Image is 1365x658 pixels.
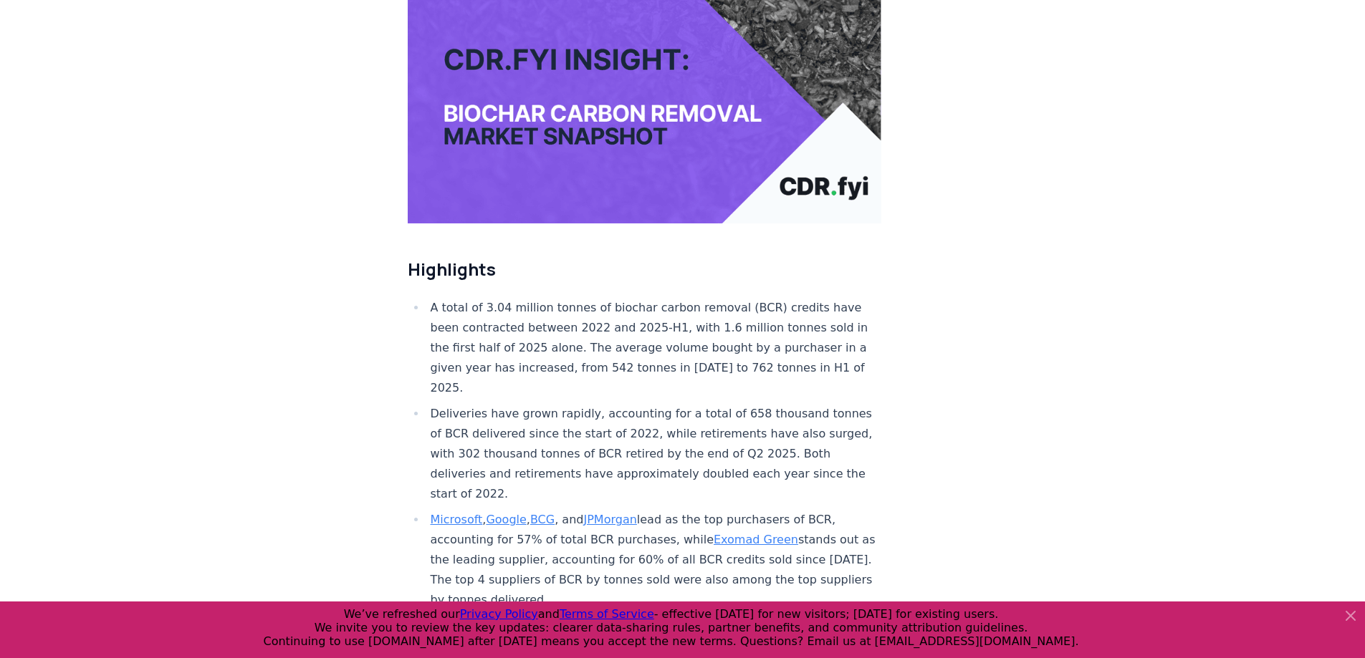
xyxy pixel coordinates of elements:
[714,533,798,546] a: Exomad Green
[426,404,882,504] li: Deliveries have grown rapidly, accounting for a total of 658 thousand tonnes of BCR delivered sin...
[583,513,636,526] a: JPMorgan
[426,510,882,610] li: , , , and lead as the top purchasers of BCR, accounting for 57% of total BCR purchases, while sta...
[431,513,483,526] a: Microsoft
[426,298,882,398] li: A total of 3.04 million tonnes of biochar carbon removal (BCR) credits have been contracted betwe...
[530,513,555,526] a: BCG
[408,258,882,281] h2: Highlights
[486,513,526,526] a: Google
